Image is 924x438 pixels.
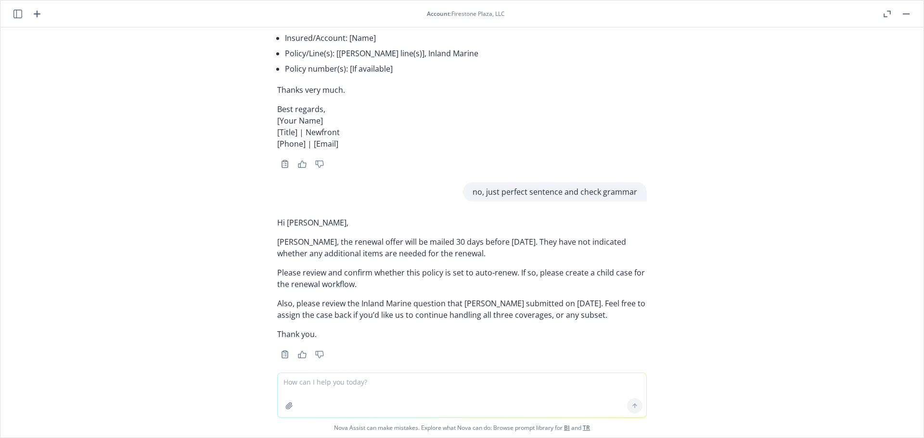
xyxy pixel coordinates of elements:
li: Policy/Line(s): [[PERSON_NAME] line(s)], Inland Marine [285,46,647,61]
li: Policy number(s): [If available] [285,61,647,76]
p: Also, please review the Inland Marine question that [PERSON_NAME] submitted on [DATE]. Feel free ... [277,298,647,321]
span: Nova Assist can make mistakes. Explore what Nova can do: Browse prompt library for and [4,418,920,438]
p: [PERSON_NAME], the renewal offer will be mailed 30 days before [DATE]. They have not indicated wh... [277,236,647,259]
svg: Copy to clipboard [281,160,289,168]
p: Thank you. [277,328,647,340]
li: Insured/Account: [Name] [285,30,647,46]
p: Please review and confirm whether this policy is set to auto‑renew. If so, please create a child ... [277,267,647,290]
a: TR [583,424,590,432]
span: Account [427,10,450,18]
button: Thumbs down [312,157,327,171]
p: no, just perfect sentence and check grammar [473,186,637,198]
p: Thanks very much. [277,84,647,96]
p: Hi [PERSON_NAME], [277,217,647,228]
a: BI [564,424,570,432]
div: : Firestone Plaza, LLC [427,10,505,18]
p: Best regards, [Your Name] [Title] | Newfront [Phone] | [Email] [277,103,647,150]
svg: Copy to clipboard [281,350,289,359]
button: Thumbs down [312,348,327,361]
